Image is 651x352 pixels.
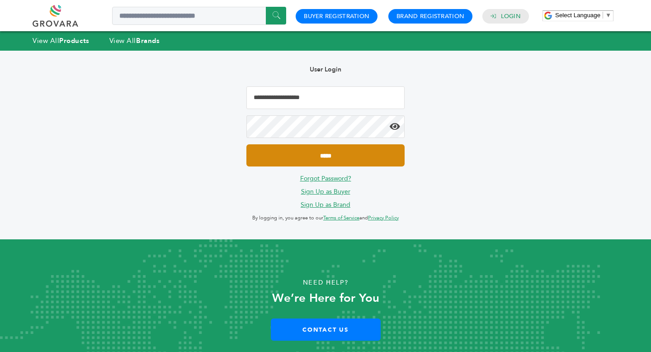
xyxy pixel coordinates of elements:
[310,65,341,74] b: User Login
[555,12,600,19] span: Select Language
[605,12,611,19] span: ▼
[59,36,89,45] strong: Products
[555,12,611,19] a: Select Language​
[33,36,90,45] a: View AllProducts
[304,12,369,20] a: Buyer Registration
[136,36,160,45] strong: Brands
[246,213,405,224] p: By logging in, you agree to our and
[109,36,160,45] a: View AllBrands
[246,115,405,138] input: Password
[501,12,521,20] a: Login
[246,86,405,109] input: Email Address
[300,174,351,183] a: Forgot Password?
[368,214,399,221] a: Privacy Policy
[301,200,350,209] a: Sign Up as Brand
[272,290,379,306] strong: We’re Here for You
[323,214,359,221] a: Terms of Service
[271,319,381,341] a: Contact Us
[396,12,464,20] a: Brand Registration
[33,276,618,290] p: Need Help?
[112,7,286,25] input: Search a product or brand...
[301,187,350,196] a: Sign Up as Buyer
